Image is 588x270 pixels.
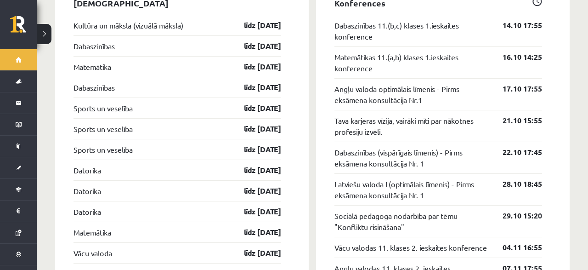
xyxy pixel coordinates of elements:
a: Datorika [73,206,101,217]
a: 22.10 17:45 [489,147,542,158]
a: līdz [DATE] [228,82,281,93]
a: Dabaszinības [73,82,115,93]
a: līdz [DATE] [228,103,281,114]
a: līdz [DATE] [228,123,281,134]
a: 16.10 14:25 [489,52,542,63]
a: līdz [DATE] [228,144,281,155]
a: Vācu valodas 11. klases 2. ieskaites konference [334,242,487,253]
a: Sports un veselība [73,123,133,134]
a: Matemātika [73,227,111,238]
a: Matemātikas 11.(a,b) klases 1.ieskaites konference [334,52,489,74]
a: Tava karjeras vīzija, vairāki mīti par nākotnes profesiju izvēli. [334,115,489,137]
a: Sports un veselība [73,103,133,114]
a: Sports un veselība [73,144,133,155]
a: 17.10 17:55 [489,83,542,94]
a: līdz [DATE] [228,40,281,52]
a: Dabaszinības 11.(b,c) klases 1.ieskaites konference [334,20,489,42]
a: līdz [DATE] [228,165,281,176]
a: līdz [DATE] [228,247,281,259]
a: 14.10 17:55 [489,20,542,31]
a: Dabaszinības [73,40,115,52]
a: līdz [DATE] [228,20,281,31]
a: Rīgas 1. Tālmācības vidusskola [10,16,37,39]
a: Vācu valoda [73,247,112,259]
a: 29.10 15:20 [489,210,542,221]
a: Sociālā pedagoga nodarbība par tēmu "Konfliktu risināšana" [334,210,489,232]
a: 21.10 15:55 [489,115,542,126]
a: Dabaszinības (vispārīgais līmenis) - Pirms eksāmena konsultācija Nr. 1 [334,147,489,169]
a: līdz [DATE] [228,185,281,196]
a: Matemātika [73,61,111,72]
a: Latviešu valoda I (optimālais līmenis) - Pirms eksāmena konsultācija Nr. 1 [334,178,489,201]
a: Datorika [73,165,101,176]
a: 28.10 18:45 [489,178,542,190]
a: līdz [DATE] [228,206,281,217]
a: Kultūra un māksla (vizuālā māksla) [73,20,183,31]
a: līdz [DATE] [228,61,281,72]
a: Angļu valoda optimālais līmenis - Pirms eksāmena konsultācija Nr.1 [334,83,489,105]
a: 04.11 16:55 [489,242,542,253]
a: Datorika [73,185,101,196]
a: līdz [DATE] [228,227,281,238]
